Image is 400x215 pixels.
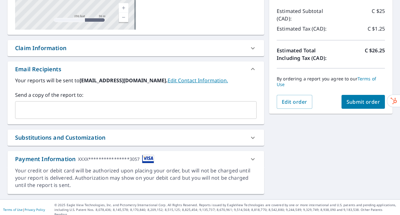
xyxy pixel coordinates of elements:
[8,130,264,146] div: Substitutions and Customization
[119,3,128,13] a: Current Level 17, Zoom In
[372,7,385,22] p: C $25
[368,25,385,32] p: C $1.25
[15,133,105,142] div: Substitutions and Customization
[277,25,331,32] p: Estimated Tax (CAD):
[277,76,385,87] p: By ordering a report you agree to our
[168,77,228,84] a: EditContactInfo
[80,77,168,84] b: [EMAIL_ADDRESS][DOMAIN_NAME].
[25,207,45,212] a: Privacy Policy
[8,40,264,56] div: Claim Information
[277,7,331,22] p: Estimated Subtotal (CAD):
[8,61,264,77] div: Email Recipients
[347,98,380,105] span: Submit order
[15,44,66,52] div: Claim Information
[277,47,331,62] p: Estimated Total Including Tax (CAD):
[342,95,385,109] button: Submit order
[15,155,154,163] div: Payment Information
[3,208,45,212] p: |
[282,98,307,105] span: Edit order
[119,13,128,22] a: Current Level 17, Zoom Out
[15,65,61,73] div: Email Recipients
[15,91,257,99] label: Send a copy of the report to:
[142,155,154,163] img: cardImage
[277,76,376,87] a: Terms of Use
[3,207,23,212] a: Terms of Use
[15,77,257,84] label: Your reports will be sent to
[15,167,257,189] div: Your credit or debit card will be authorized upon placing your order, but will not be charged unt...
[365,47,385,62] p: C $26.25
[277,95,312,109] button: Edit order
